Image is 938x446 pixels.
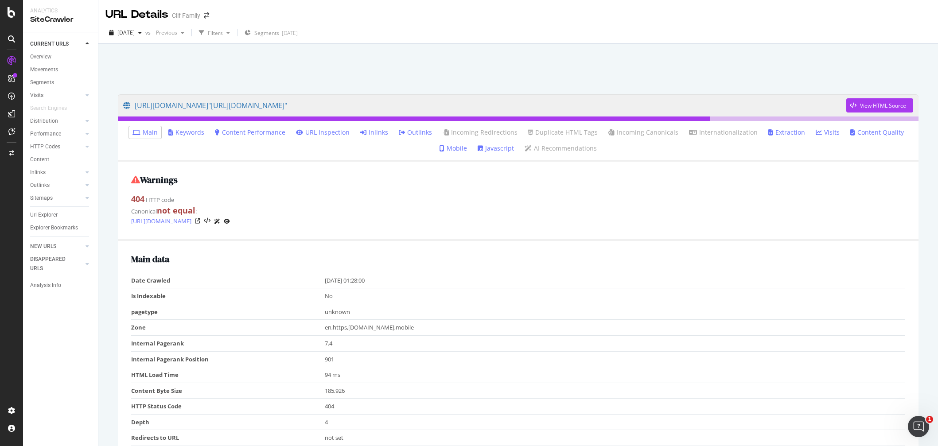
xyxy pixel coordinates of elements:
[208,29,223,37] div: Filters
[30,255,83,273] a: DISAPPEARED URLS
[195,26,234,40] button: Filters
[241,26,301,40] button: Segments[DATE]
[816,128,840,137] a: Visits
[30,255,75,273] div: DISAPPEARED URLS
[30,242,83,251] a: NEW URLS
[926,416,933,423] span: 1
[131,217,191,225] a: [URL][DOMAIN_NAME]
[525,144,597,153] a: AI Recommendations
[30,281,92,290] a: Analysis Info
[30,168,83,177] a: Inlinks
[131,335,325,351] td: Internal Pagerank
[440,144,467,153] a: Mobile
[214,217,220,226] a: AI Url Details
[30,15,91,25] div: SiteCrawler
[30,116,58,126] div: Distribution
[30,116,83,126] a: Distribution
[195,218,200,224] a: Visit Online Page
[131,304,325,320] td: pagetype
[30,7,91,15] div: Analytics
[131,194,144,204] strong: 404
[30,155,49,164] div: Content
[282,29,298,37] div: [DATE]
[117,29,135,36] span: 2025 Aug. 16th
[215,128,285,137] a: Content Performance
[30,65,92,74] a: Movements
[30,142,83,151] a: HTTP Codes
[105,7,168,22] div: URL Details
[30,155,92,164] a: Content
[850,128,904,137] a: Content Quality
[296,128,350,137] a: URL Inspection
[131,351,325,367] td: Internal Pagerank Position
[131,383,325,399] td: Content Byte Size
[131,205,905,226] div: Canonical :
[131,194,905,205] div: HTTP code
[224,217,230,226] a: URL Inspection
[152,26,188,40] button: Previous
[325,335,905,351] td: 7.4
[325,288,905,304] td: No
[30,194,83,203] a: Sitemaps
[325,320,905,336] td: en,https,[DOMAIN_NAME],mobile
[689,128,758,137] a: Internationalization
[30,78,92,87] a: Segments
[30,52,51,62] div: Overview
[30,129,83,139] a: Performance
[132,128,158,137] a: Main
[30,52,92,62] a: Overview
[908,416,929,437] iframe: Intercom live chat
[30,181,50,190] div: Outlinks
[30,65,58,74] div: Movements
[168,128,204,137] a: Keywords
[399,128,432,137] a: Outlinks
[325,399,905,415] td: 404
[131,320,325,336] td: Zone
[443,128,518,137] a: Incoming Redirections
[846,98,913,112] button: View HTML Source
[360,128,388,137] a: Inlinks
[123,94,846,116] a: [URL][DOMAIN_NAME]"[URL][DOMAIN_NAME]"
[608,128,678,137] a: Incoming Canonicals
[172,11,200,20] div: Clif Family
[131,414,325,430] td: Depth
[325,367,905,383] td: 94 ms
[131,430,325,446] td: Redirects to URL
[152,29,177,36] span: Previous
[105,26,145,40] button: [DATE]
[131,175,905,185] h2: Warnings
[30,104,76,113] a: Search Engines
[30,129,61,139] div: Performance
[325,351,905,367] td: 901
[254,29,279,37] span: Segments
[30,210,58,220] div: Url Explorer
[145,29,152,36] span: vs
[325,304,905,320] td: unknown
[325,414,905,430] td: 4
[325,273,905,288] td: [DATE] 01:28:00
[30,181,83,190] a: Outlinks
[30,142,60,151] div: HTTP Codes
[131,288,325,304] td: Is Indexable
[30,168,46,177] div: Inlinks
[30,210,92,220] a: Url Explorer
[30,223,92,233] a: Explorer Bookmarks
[768,128,805,137] a: Extraction
[131,254,905,264] h2: Main data
[30,91,43,100] div: Visits
[325,434,901,442] div: not set
[30,242,56,251] div: NEW URLS
[30,281,61,290] div: Analysis Info
[131,399,325,415] td: HTTP Status Code
[131,273,325,288] td: Date Crawled
[204,218,210,224] button: View HTML Source
[30,39,83,49] a: CURRENT URLS
[325,383,905,399] td: 185,926
[30,91,83,100] a: Visits
[528,128,598,137] a: Duplicate HTML Tags
[204,12,209,19] div: arrow-right-arrow-left
[478,144,514,153] a: Javascript
[157,205,195,216] strong: not equal
[30,39,69,49] div: CURRENT URLS
[30,223,78,233] div: Explorer Bookmarks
